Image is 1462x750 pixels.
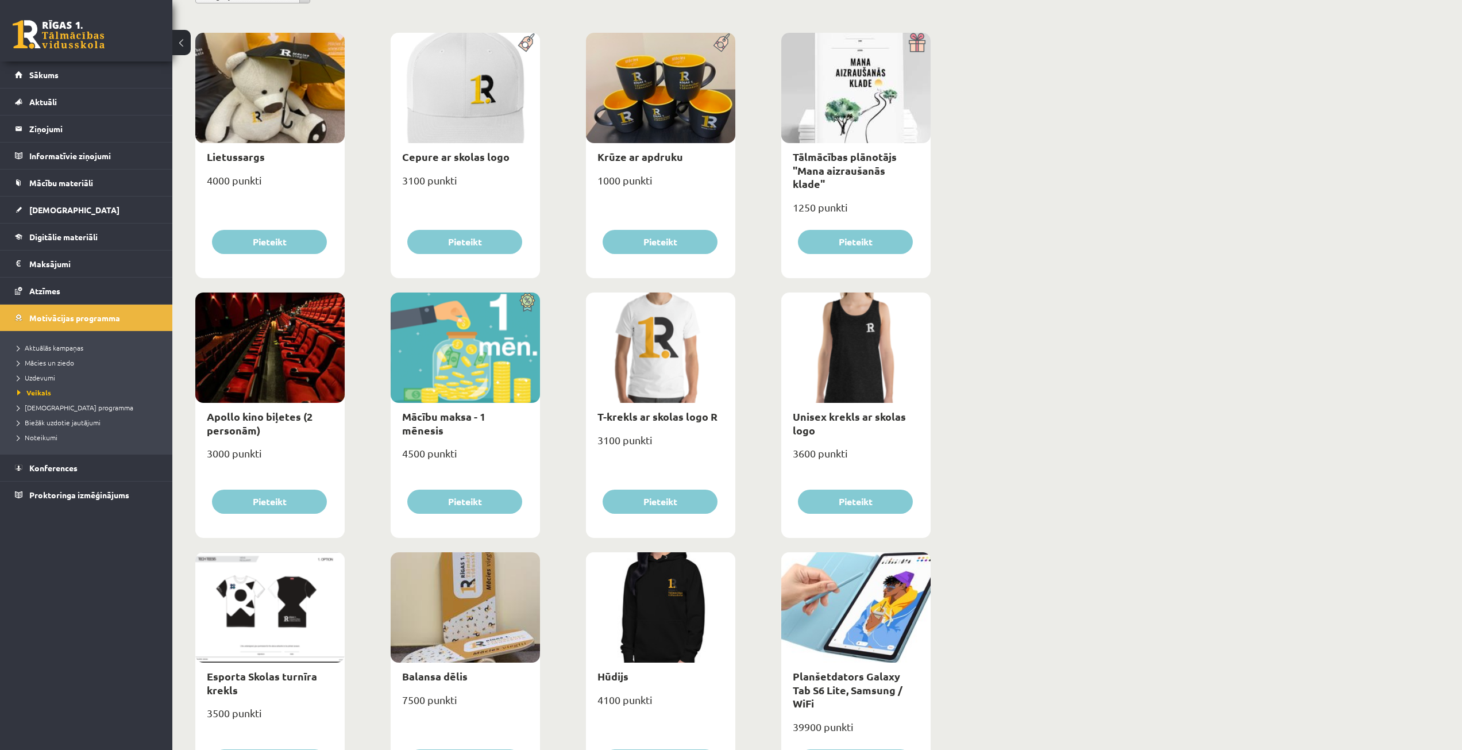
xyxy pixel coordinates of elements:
a: Tālmācības plānotājs "Mana aizraušanās klade" [793,150,897,190]
span: Sākums [29,70,59,80]
a: Esporta Skolas turnīra krekls [207,670,317,696]
div: 39900 punkti [781,717,931,746]
a: T-krekls ar skolas logo R [597,410,718,423]
img: Dāvana ar pārsteigumu [905,33,931,52]
span: Noteikumi [17,433,57,442]
a: Balansa dēlis [402,670,468,683]
img: Populāra prece [709,33,735,52]
div: 1000 punkti [586,171,735,199]
a: [DEMOGRAPHIC_DATA] [15,197,158,223]
a: Apollo kino biļetes (2 personām) [207,410,313,436]
span: Aktuāli [29,97,57,107]
button: Pieteikt [212,230,327,254]
img: Atlaide [514,293,540,312]
legend: Maksājumi [29,251,158,277]
span: Veikals [17,388,51,397]
a: Maksājumi [15,251,158,277]
div: 4100 punkti [586,690,735,719]
button: Pieteikt [212,490,327,514]
a: Rīgas 1. Tālmācības vidusskola [13,20,105,49]
span: Aktuālās kampaņas [17,343,83,352]
button: Pieteikt [603,230,718,254]
a: Aktuālās kampaņas [17,343,161,353]
legend: Ziņojumi [29,116,158,142]
a: Hūdijs [597,670,628,683]
a: Atzīmes [15,278,158,304]
span: Konferences [29,463,78,473]
div: 4000 punkti [195,171,345,199]
button: Pieteikt [798,490,913,514]
span: Proktoringa izmēģinājums [29,490,129,500]
a: Uzdevumi [17,372,161,383]
a: Digitālie materiāli [15,224,158,250]
a: Unisex krekls ar skolas logo [793,410,906,436]
div: 4500 punkti [391,444,540,472]
a: Mācies un ziedo [17,357,161,368]
span: [DEMOGRAPHIC_DATA] [29,205,119,215]
a: Ziņojumi [15,116,158,142]
a: Mācību materiāli [15,170,158,196]
div: 3600 punkti [781,444,931,472]
span: Atzīmes [29,286,60,296]
a: [DEMOGRAPHIC_DATA] programma [17,402,161,413]
a: Planšetdators Galaxy Tab S6 Lite, Samsung / WiFi [793,670,902,710]
a: Cepure ar skolas logo [402,150,510,163]
img: Populāra prece [514,33,540,52]
a: Motivācijas programma [15,305,158,331]
a: Proktoringa izmēģinājums [15,482,158,508]
a: Konferences [15,455,158,481]
div: 3100 punkti [586,430,735,459]
span: Digitālie materiāli [29,232,98,242]
div: 3000 punkti [195,444,345,472]
a: Mācību maksa - 1 mēnesis [402,410,485,436]
a: Veikals [17,387,161,398]
button: Pieteikt [407,490,522,514]
span: Mācību materiāli [29,178,93,188]
div: 7500 punkti [391,690,540,719]
button: Pieteikt [603,490,718,514]
span: [DEMOGRAPHIC_DATA] programma [17,403,133,412]
span: Uzdevumi [17,373,55,382]
a: Lietussargs [207,150,265,163]
a: Krūze ar apdruku [597,150,683,163]
button: Pieteikt [798,230,913,254]
span: Motivācijas programma [29,313,120,323]
div: 1250 punkti [781,198,931,226]
a: Biežāk uzdotie jautājumi [17,417,161,428]
legend: Informatīvie ziņojumi [29,143,158,169]
a: Aktuāli [15,89,158,115]
button: Pieteikt [407,230,522,254]
a: Sākums [15,61,158,88]
a: Informatīvie ziņojumi [15,143,158,169]
div: 3100 punkti [391,171,540,199]
div: 3500 punkti [195,703,345,732]
span: Mācies un ziedo [17,358,74,367]
a: Noteikumi [17,432,161,443]
span: Biežāk uzdotie jautājumi [17,418,101,427]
